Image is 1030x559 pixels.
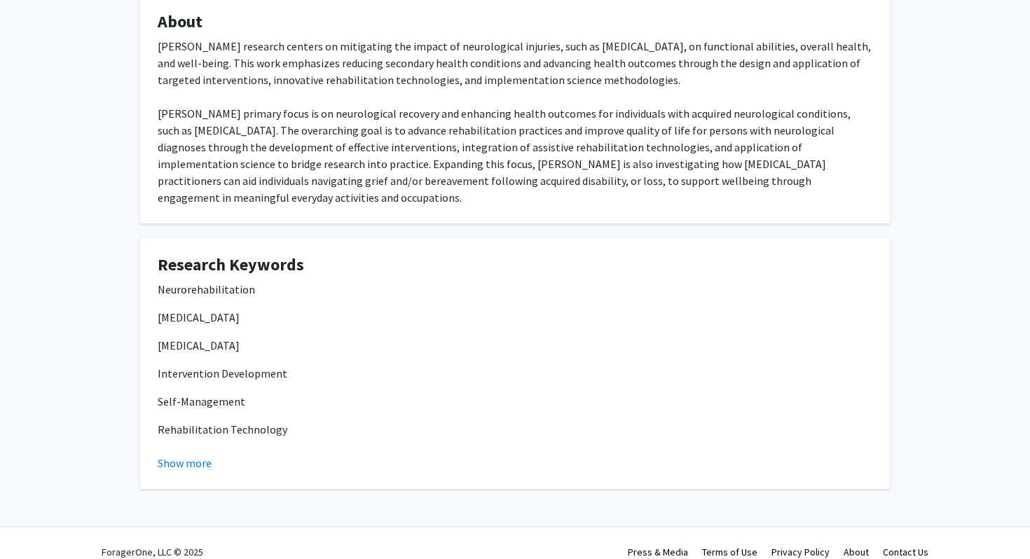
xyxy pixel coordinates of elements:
h4: Research Keywords [158,255,872,275]
div: [PERSON_NAME] research centers on mitigating the impact of neurological injuries, such as [MEDICA... [158,38,872,206]
a: Press & Media [628,546,688,558]
p: Neurorehabilitation [158,281,872,298]
p: [MEDICAL_DATA] [158,337,872,354]
a: Contact Us [883,546,928,558]
a: Terms of Use [702,546,757,558]
p: [MEDICAL_DATA] [158,309,872,326]
h4: About [158,12,872,32]
a: About [844,546,869,558]
a: Privacy Policy [771,546,830,558]
button: Show more [158,455,212,471]
p: Self-Management [158,393,872,410]
p: Intervention Development [158,365,872,382]
p: Rehabilitation Technology [158,421,872,438]
iframe: Chat [11,496,60,548]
